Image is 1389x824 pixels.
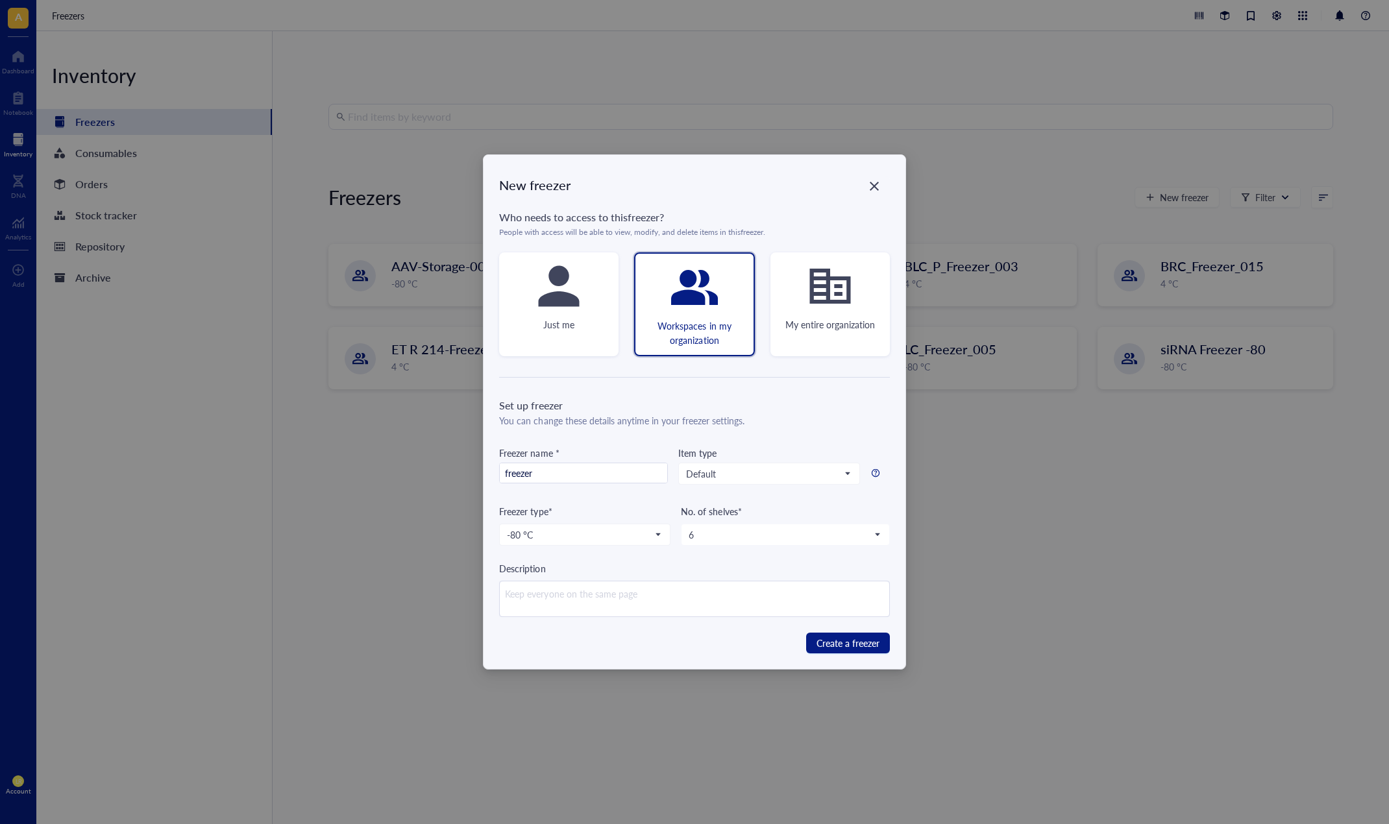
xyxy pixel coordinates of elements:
button: Create a freezer [806,633,890,653]
span: 6 [689,529,879,540]
div: Set up freezer [499,398,889,413]
div: Description [499,561,889,576]
button: Close [864,176,885,197]
span: -80 °C [507,529,660,540]
span: Default [686,468,850,479]
div: You can change these details anytime in your freezer settings. [499,413,889,428]
span: Close [864,178,885,194]
div: Who needs to access to this freezer ? [499,210,889,225]
input: Name the freezer [500,463,667,484]
span: Create a freezer [817,636,879,650]
div: Item type [678,446,717,460]
div: My entire organization [785,317,875,332]
div: New freezer [499,176,889,194]
div: Freezer type* [499,504,670,518]
div: People with access will be able to view, modify, and delete items in this freezer . [499,228,889,237]
div: Just me [543,317,574,332]
div: Workspaces in my organization [641,319,748,347]
div: No. of shelves* [681,504,889,518]
div: Freezer name * [499,446,668,460]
